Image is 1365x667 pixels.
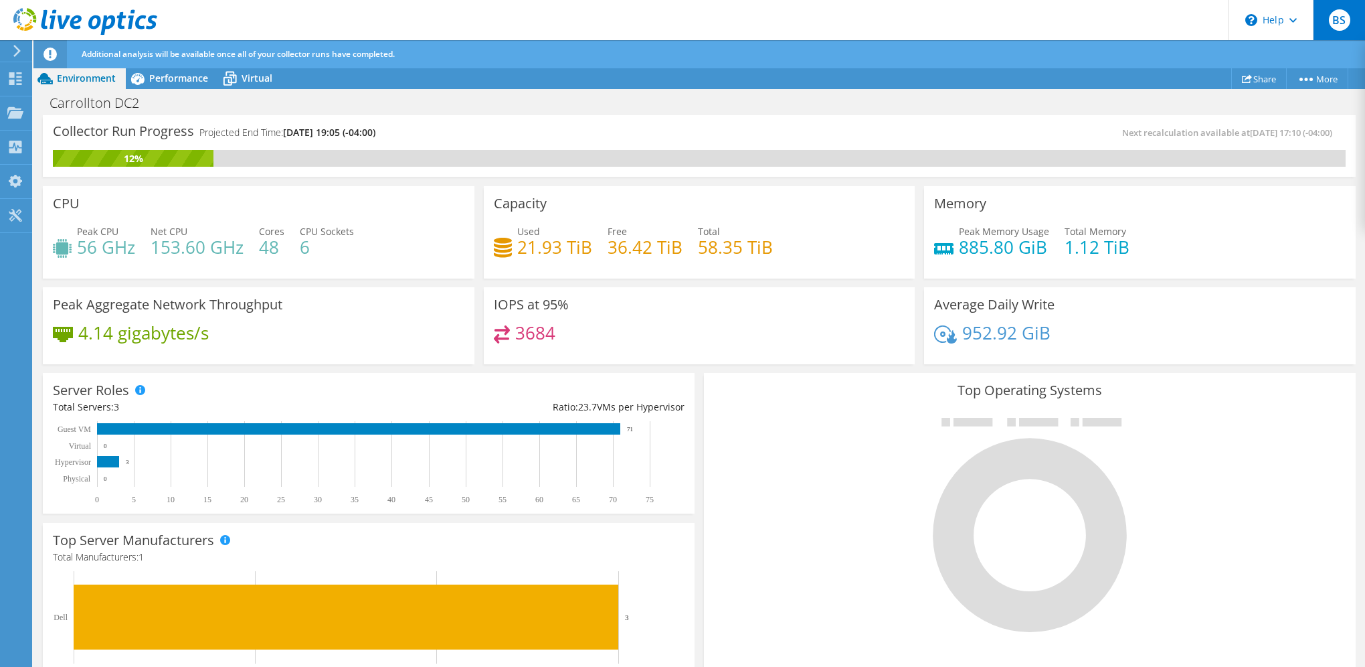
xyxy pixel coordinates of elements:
[608,225,627,238] span: Free
[300,240,354,254] h4: 6
[934,297,1055,312] h3: Average Daily Write
[578,400,597,413] span: 23.7
[242,72,272,84] span: Virtual
[1286,68,1348,89] a: More
[283,126,375,139] span: [DATE] 19:05 (-04:00)
[462,495,470,504] text: 50
[63,474,90,484] text: Physical
[535,495,543,504] text: 60
[627,426,633,433] text: 71
[77,240,135,254] h4: 56 GHz
[53,533,214,548] h3: Top Server Manufacturers
[53,400,369,415] div: Total Servers:
[55,457,91,467] text: Hypervisor
[714,383,1346,398] h3: Top Operating Systems
[151,225,187,238] span: Net CPU
[199,125,375,140] h4: Projected End Time:
[369,400,685,415] div: Ratio: VMs per Hypervisor
[277,495,285,504] text: 25
[515,325,555,340] h4: 3684
[934,196,986,211] h3: Memory
[698,240,773,254] h4: 58.35 TiB
[69,441,92,451] text: Virtual
[82,48,395,60] span: Additional analysis will be available once all of your collector runs have completed.
[1250,127,1332,139] span: [DATE] 17:10 (-04:00)
[300,225,354,238] span: CPU Sockets
[240,495,248,504] text: 20
[962,325,1051,340] h4: 952.92 GiB
[494,297,569,312] h3: IOPS at 95%
[1065,225,1126,238] span: Total Memory
[572,495,580,504] text: 65
[351,495,359,504] text: 35
[104,443,107,449] text: 0
[498,495,507,504] text: 55
[609,495,617,504] text: 70
[259,225,284,238] span: Cores
[53,297,282,312] h3: Peak Aggregate Network Throughput
[959,225,1049,238] span: Peak Memory Usage
[314,495,322,504] text: 30
[1065,240,1129,254] h4: 1.12 TiB
[203,495,211,504] text: 15
[698,225,720,238] span: Total
[517,225,540,238] span: Used
[1329,9,1350,31] span: BS
[625,613,629,621] text: 3
[259,240,284,254] h4: 48
[132,495,136,504] text: 5
[53,550,685,565] h4: Total Manufacturers:
[1245,14,1257,26] svg: \n
[646,495,654,504] text: 75
[167,495,175,504] text: 10
[387,495,395,504] text: 40
[126,459,129,465] text: 3
[77,225,118,238] span: Peak CPU
[1122,127,1339,139] span: Next recalculation available at
[43,96,160,110] h1: Carrollton DC2
[78,325,209,340] h4: 4.14 gigabytes/s
[139,550,144,563] span: 1
[53,196,80,211] h3: CPU
[104,475,107,482] text: 0
[425,495,433,504] text: 45
[53,151,213,166] div: 12%
[959,240,1049,254] h4: 885.80 GiB
[53,383,129,398] h3: Server Roles
[54,613,68,622] text: Dell
[149,72,208,84] span: Performance
[95,495,99,504] text: 0
[151,240,244,254] h4: 153.60 GHz
[517,240,592,254] h4: 21.93 TiB
[58,425,91,434] text: Guest VM
[494,196,547,211] h3: Capacity
[1231,68,1287,89] a: Share
[57,72,116,84] span: Environment
[608,240,682,254] h4: 36.42 TiB
[114,400,119,413] span: 3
